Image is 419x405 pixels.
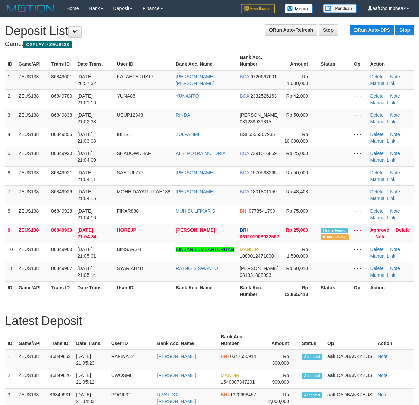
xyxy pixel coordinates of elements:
[221,379,255,385] span: 1540007347291
[351,70,368,90] td: - - -
[51,170,72,175] span: 86849921
[221,392,229,397] span: BNI
[370,112,383,118] a: Delete
[390,151,400,156] a: Note
[370,177,395,182] a: Manual Link
[47,331,73,350] th: Trans ID
[176,151,226,156] a: ALBI PUTRA MUTDRIA
[5,41,414,48] h4: Game:
[370,272,395,278] a: Manual Link
[157,373,196,378] a: [PERSON_NAME]
[173,281,237,300] th: Bank Acc. Name
[176,132,199,137] a: ZULFAHMI
[176,189,214,194] a: [PERSON_NAME]
[250,189,277,194] span: 1801801159
[77,227,96,240] span: [DATE] 21:04:34
[375,234,386,240] a: Note
[117,132,131,137] span: IBLIS1
[5,128,16,147] td: 4
[23,41,72,48] span: OXPLAY > ZEUS138
[351,281,368,300] th: Op
[370,100,395,105] a: Manual Link
[48,51,75,70] th: Trans ID
[218,331,263,350] th: Bank Acc. Number
[117,151,151,156] span: SHADOWDHAF
[351,109,368,128] td: - - -
[390,74,400,79] a: Note
[109,369,154,389] td: UWOSMI
[16,166,48,185] td: ZEUS138
[73,369,109,389] td: [DATE] 21:05:12
[286,227,308,233] span: Rp 25,000
[370,247,383,252] a: Delete
[117,208,139,214] span: FIKAR888
[370,208,383,214] a: Delete
[370,93,383,99] a: Delete
[318,51,351,70] th: Status
[47,350,73,369] td: 86849852
[51,74,72,79] span: 86849601
[5,369,16,389] td: 2
[5,350,16,369] td: 1
[302,354,322,360] span: Accepted
[351,243,368,262] td: - - -
[286,112,308,118] span: Rp 50,000
[240,266,278,271] span: [PERSON_NAME]
[157,354,196,359] a: [PERSON_NAME]
[240,74,249,79] span: BCA
[351,262,368,281] td: - - -
[241,4,275,13] img: Feedback.jpg
[390,266,400,271] a: Note
[109,331,154,350] th: User ID
[351,224,368,243] td: - - -
[370,74,383,79] a: Delete
[240,112,278,118] span: [PERSON_NAME]
[321,234,348,240] span: Bank is not match
[48,281,75,300] th: Trans ID
[367,51,414,70] th: Action
[77,247,96,259] span: [DATE] 21:05:01
[176,170,214,175] a: [PERSON_NAME]
[51,208,72,214] span: 86849928
[370,189,383,194] a: Delete
[176,227,215,233] a: [PERSON_NAME]
[282,281,318,300] th: Rp 12.865.418
[286,266,308,271] span: Rp 50,010
[240,247,259,252] span: MANDIRI
[325,369,375,389] td: aafLOADBANKZEUS
[16,89,48,109] td: ZEUS138
[117,189,170,194] span: MOHHIDAYATULLAH138
[77,189,96,201] span: [DATE] 21:04:15
[117,93,135,99] span: YUNA88
[5,147,16,166] td: 5
[114,51,173,70] th: User ID
[51,227,72,233] span: 86849939
[378,354,388,359] a: Note
[370,119,395,124] a: Manual Link
[390,189,400,194] a: Note
[176,112,190,118] a: RINDA
[302,392,322,398] span: Accepted
[250,151,277,156] span: 7391516859
[390,208,400,214] a: Note
[299,331,325,350] th: Status
[351,147,368,166] td: - - -
[230,392,256,397] span: 1320698457
[5,166,16,185] td: 6
[240,234,279,240] span: 061101008022502
[5,281,16,300] th: ID
[250,74,277,79] span: 6720697601
[117,247,141,252] span: BINSARSH
[370,138,395,144] a: Manual Link
[325,350,375,369] td: aafLOADBANKZEUS
[117,112,143,118] span: USUP12348
[77,170,96,182] span: [DATE] 21:04:11
[240,151,249,156] span: BCA
[5,51,16,70] th: ID
[378,392,388,397] a: Note
[287,74,308,86] span: Rp 1,000,000
[114,281,173,300] th: User ID
[51,247,72,252] span: 86849960
[221,373,241,378] span: MANDIRI
[370,196,395,201] a: Manual Link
